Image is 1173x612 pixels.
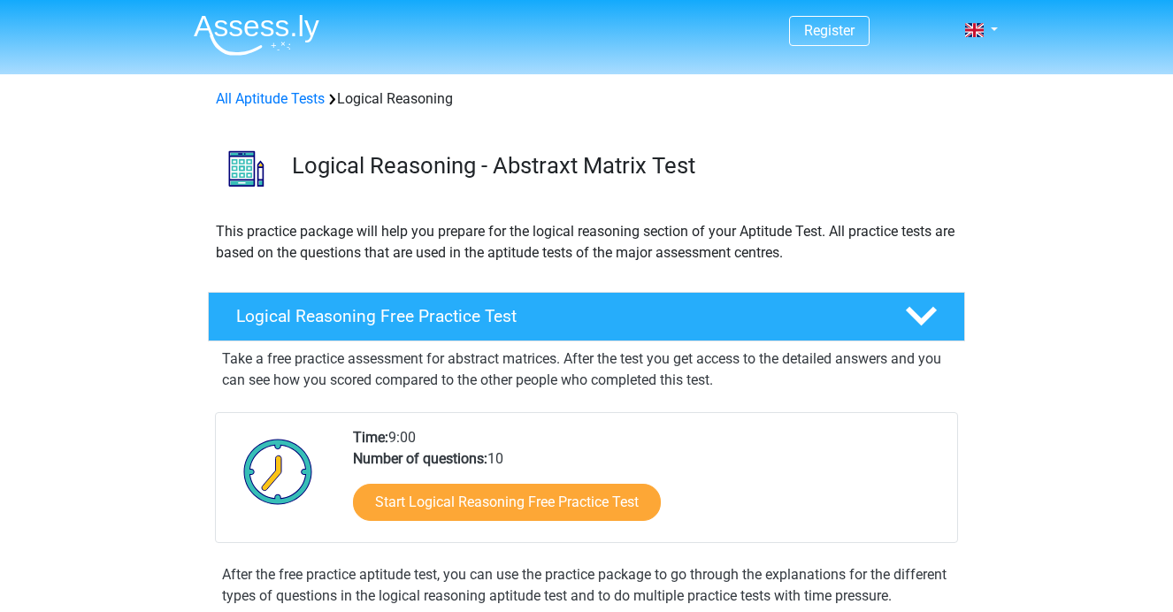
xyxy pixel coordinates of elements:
[209,131,284,206] img: logical reasoning
[804,22,855,39] a: Register
[222,348,951,391] p: Take a free practice assessment for abstract matrices. After the test you get access to the detai...
[209,88,964,110] div: Logical Reasoning
[216,90,325,107] a: All Aptitude Tests
[236,306,877,326] h4: Logical Reasoning Free Practice Test
[353,429,388,446] b: Time:
[216,221,957,264] p: This practice package will help you prepare for the logical reasoning section of your Aptitude Te...
[340,427,956,542] div: 9:00 10
[201,292,972,341] a: Logical Reasoning Free Practice Test
[353,484,661,521] a: Start Logical Reasoning Free Practice Test
[194,14,319,56] img: Assessly
[215,564,958,607] div: After the free practice aptitude test, you can use the practice package to go through the explana...
[234,427,323,516] img: Clock
[353,450,487,467] b: Number of questions:
[292,152,951,180] h3: Logical Reasoning - Abstraxt Matrix Test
